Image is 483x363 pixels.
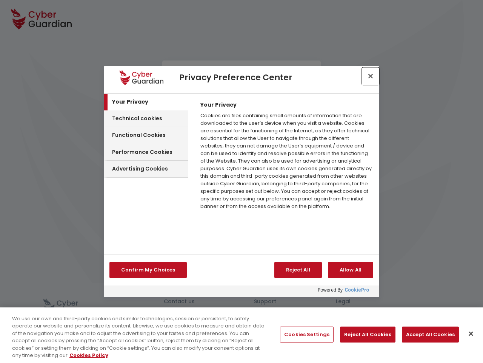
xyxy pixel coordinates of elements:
button: Cookies Settings, Opens the preference center dialog [280,327,334,343]
button: Accept All Cookies [402,327,459,343]
h3: Technical cookies [112,115,162,123]
h3: Your Privacy [112,98,148,106]
div: Privacy Preference Center [104,66,379,297]
a: More information about your privacy, opens in a new tab [69,352,108,359]
button: Reject All [274,262,322,278]
h3: Performance Cookies [112,149,172,156]
button: Confirm My Choices [109,262,187,278]
img: Company Logo [120,70,163,85]
p: Cookies are files containing small amounts of information that are downloaded to the user’s devic... [197,112,377,210]
button: Allow All [328,262,373,278]
button: Close [463,326,479,342]
h2: Privacy Preference Center [179,73,364,82]
h4: Your Privacy [197,101,240,108]
div: Company Logo [108,70,175,85]
button: Reject All Cookies [340,327,395,343]
h3: Functional Cookies [112,132,166,139]
div: We use our own and third-party cookies and similar technologies, session or persistent, to safely... [12,315,266,359]
h3: Advertising Cookies [112,165,168,173]
img: Powered by OneTrust Opens in a new Tab [318,287,369,293]
button: Close preference center [362,68,379,84]
div: Cookie Categories [104,94,188,254]
a: Powered by OneTrust Opens in a new Tab [318,287,375,297]
div: Preference center [104,66,379,297]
